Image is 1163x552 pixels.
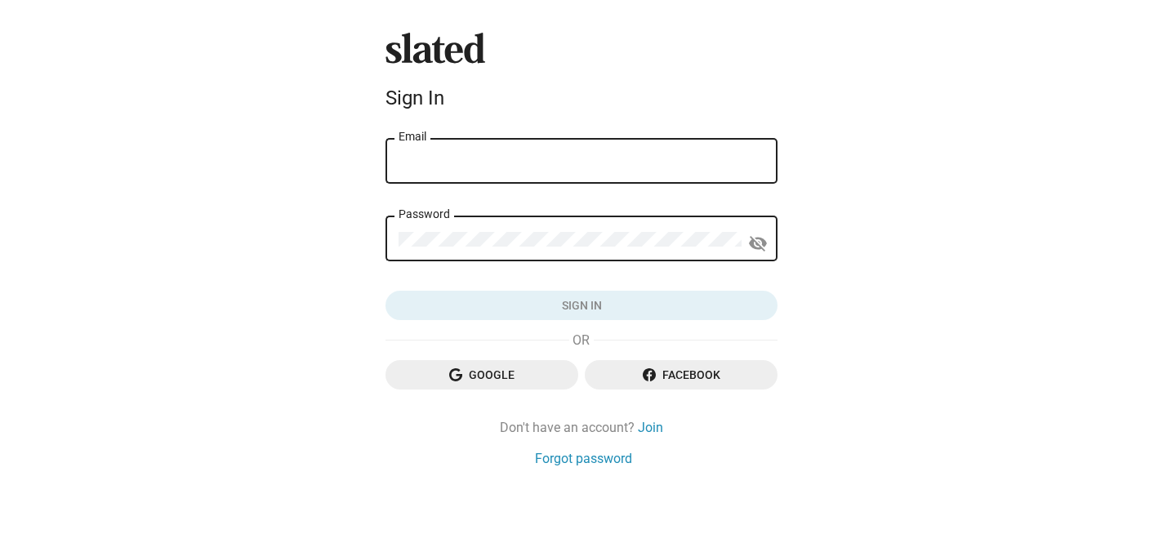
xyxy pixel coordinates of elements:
[385,419,778,436] div: Don't have an account?
[742,227,774,260] button: Show password
[598,360,764,390] span: Facebook
[535,450,632,467] a: Forgot password
[748,231,768,256] mat-icon: visibility_off
[399,360,565,390] span: Google
[385,33,778,116] sl-branding: Sign In
[638,419,663,436] a: Join
[385,360,578,390] button: Google
[585,360,778,390] button: Facebook
[385,87,778,109] div: Sign In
